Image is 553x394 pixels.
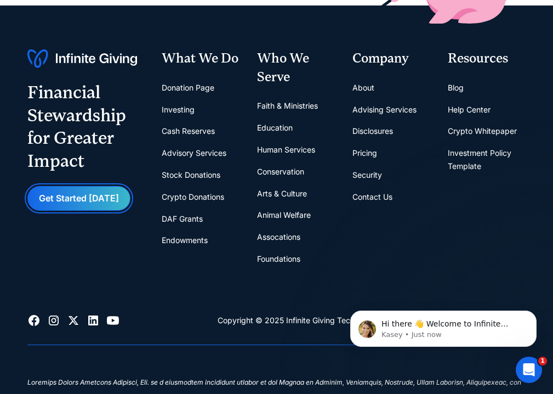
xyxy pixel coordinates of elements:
[27,363,525,378] div: ‍ ‍ ‍
[257,49,335,86] div: Who We Serve
[162,164,220,186] a: Stock Donations
[162,99,195,121] a: Investing
[352,120,393,142] a: Disclosures
[257,95,318,117] a: Faith & Ministries
[162,229,208,251] a: Endowments
[352,99,417,121] a: Advising Services
[162,120,215,142] a: Cash Reserves
[257,248,300,270] a: Foundations
[162,49,240,68] div: What We Do
[352,49,430,68] div: Company
[27,81,144,172] div: Financial Stewardship for Greater Impact
[257,204,311,226] a: Animal Welfare
[448,49,526,68] div: Resources
[257,139,315,161] a: Human Services
[162,142,226,164] a: Advisory Services
[257,183,307,205] a: Arts & Culture
[162,77,214,99] a: Donation Page
[448,99,491,121] a: Help Center
[448,77,464,99] a: Blog
[516,357,542,383] iframe: Intercom live chat
[352,164,382,186] a: Security
[257,117,293,139] a: Education
[162,186,224,208] a: Crypto Donations
[257,161,304,183] a: Conservation
[27,186,130,211] a: Get Started [DATE]
[218,314,402,327] div: Copyright © 2025 Infinite Giving Technologies, Inc.
[334,288,553,364] iframe: Intercom notifications message
[538,357,547,365] span: 1
[257,226,300,248] a: Assocations
[352,142,377,164] a: Pricing
[352,186,392,208] a: Contact Us
[448,142,526,177] a: Investment Policy Template
[162,208,203,230] a: DAF Grants
[448,120,517,142] a: Crypto Whitepaper
[352,77,374,99] a: About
